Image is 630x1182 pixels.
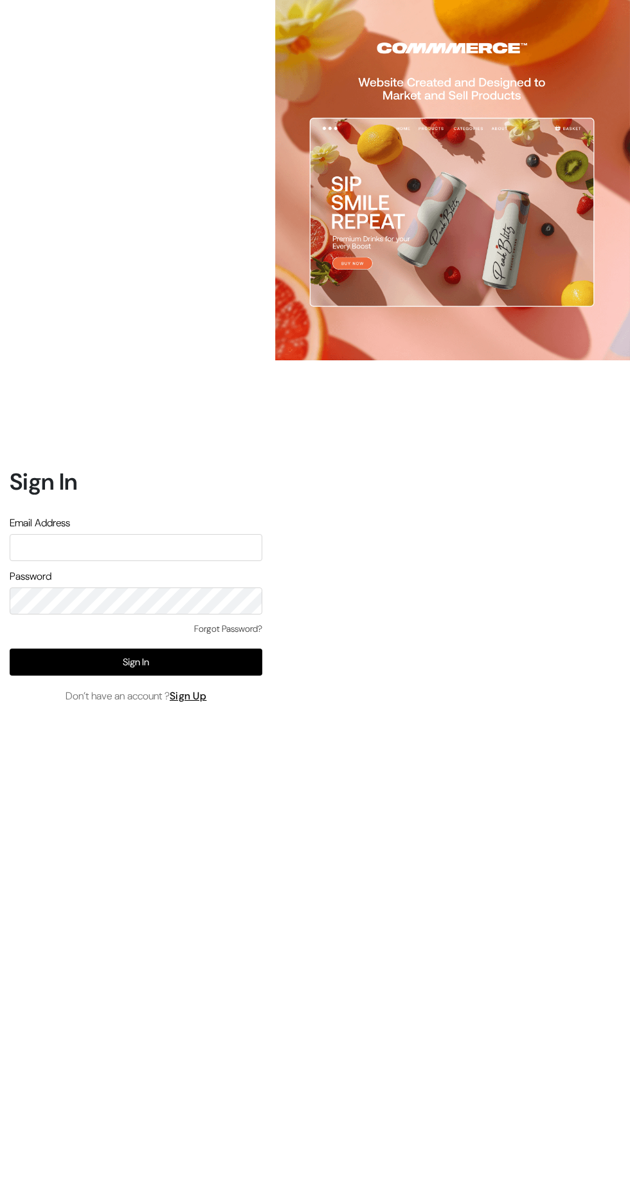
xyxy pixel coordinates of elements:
[10,468,262,495] h1: Sign In
[170,689,207,703] a: Sign Up
[10,515,70,531] label: Email Address
[10,649,262,676] button: Sign In
[10,569,51,584] label: Password
[194,622,262,636] a: Forgot Password?
[66,688,207,704] span: Don’t have an account ?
